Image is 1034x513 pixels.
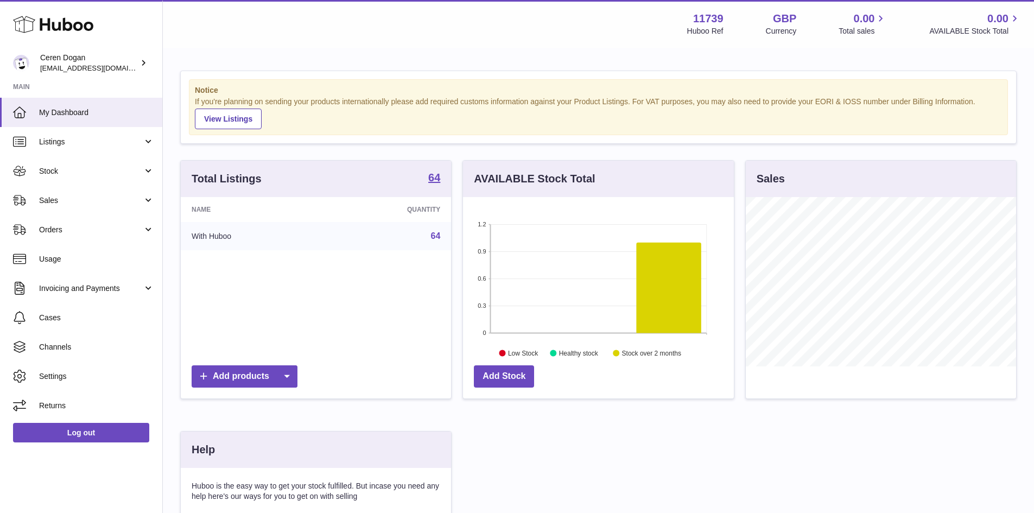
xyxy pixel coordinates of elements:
[987,11,1008,26] span: 0.00
[483,330,486,336] text: 0
[929,11,1021,36] a: 0.00 AVAILABLE Stock Total
[39,401,154,411] span: Returns
[323,197,451,222] th: Quantity
[474,172,595,186] h3: AVAILABLE Stock Total
[40,53,138,73] div: Ceren Dogan
[39,313,154,323] span: Cases
[478,248,486,255] text: 0.9
[192,172,262,186] h3: Total Listings
[39,371,154,382] span: Settings
[757,172,785,186] h3: Sales
[181,197,323,222] th: Name
[431,231,441,240] a: 64
[622,349,681,357] text: Stock over 2 months
[693,11,724,26] strong: 11739
[839,26,887,36] span: Total sales
[773,11,796,26] strong: GBP
[839,11,887,36] a: 0.00 Total sales
[195,85,1002,96] strong: Notice
[854,11,875,26] span: 0.00
[195,109,262,129] a: View Listings
[39,225,143,235] span: Orders
[478,302,486,309] text: 0.3
[474,365,534,388] a: Add Stock
[508,349,538,357] text: Low Stock
[687,26,724,36] div: Huboo Ref
[766,26,797,36] div: Currency
[39,342,154,352] span: Channels
[478,275,486,282] text: 0.6
[478,221,486,227] text: 1.2
[195,97,1002,129] div: If you're planning on sending your products internationally please add required customs informati...
[39,137,143,147] span: Listings
[39,107,154,118] span: My Dashboard
[181,222,323,250] td: With Huboo
[39,254,154,264] span: Usage
[929,26,1021,36] span: AVAILABLE Stock Total
[428,172,440,183] strong: 64
[559,349,599,357] text: Healthy stock
[192,442,215,457] h3: Help
[192,481,440,502] p: Huboo is the easy way to get your stock fulfilled. But incase you need any help here's our ways f...
[39,166,143,176] span: Stock
[39,195,143,206] span: Sales
[428,172,440,185] a: 64
[40,64,160,72] span: [EMAIL_ADDRESS][DOMAIN_NAME]
[13,423,149,442] a: Log out
[192,365,297,388] a: Add products
[39,283,143,294] span: Invoicing and Payments
[13,55,29,71] img: internalAdmin-11739@internal.huboo.com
